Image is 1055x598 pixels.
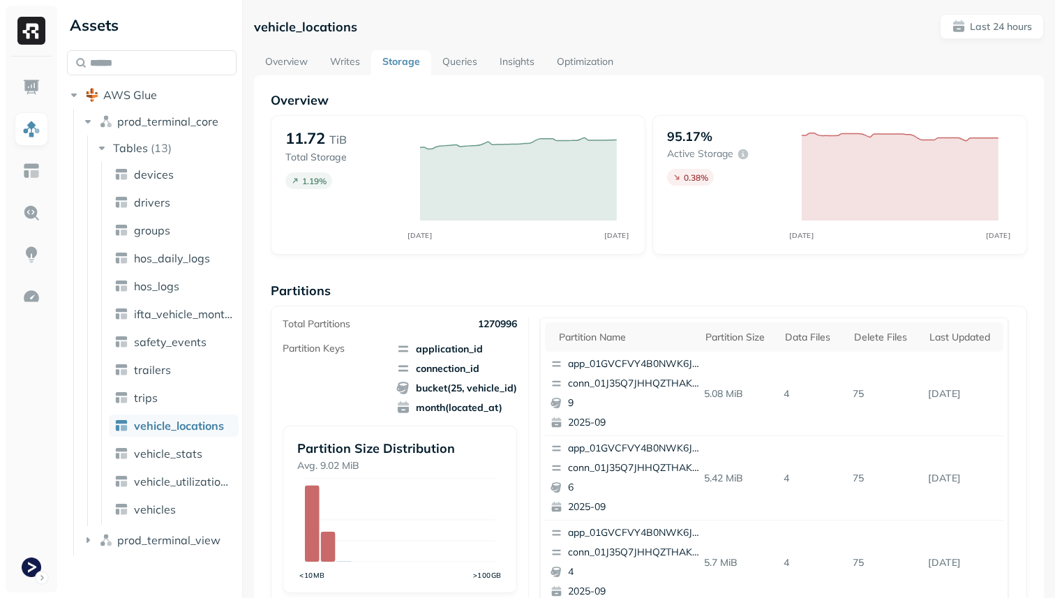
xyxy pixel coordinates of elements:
button: AWS Glue [67,84,237,106]
span: trailers [134,363,171,377]
a: hos_logs [109,275,239,297]
img: Optimization [22,287,40,306]
img: table [114,363,128,377]
a: trips [109,387,239,409]
img: Insights [22,246,40,264]
a: devices [109,163,239,186]
p: 9 [568,396,703,410]
p: Sep 23, 2025 [922,466,1003,491]
img: table [114,419,128,433]
div: Delete Files [854,331,915,344]
span: vehicle_utilization_day [134,474,233,488]
p: 6 [568,481,703,495]
p: 2025-09 [568,500,703,514]
div: Last updated [929,331,996,344]
a: Queries [431,50,488,75]
p: 4 [778,382,847,406]
p: Sep 23, 2025 [922,551,1003,575]
img: table [114,223,128,237]
span: hos_logs [134,279,179,293]
img: Terminal [22,558,41,577]
a: vehicle_utilization_day [109,470,239,493]
p: Overview [271,92,1027,108]
div: Partition size [705,331,772,344]
span: drivers [134,195,170,209]
img: table [114,391,128,405]
span: vehicles [134,502,176,516]
p: TiB [329,131,347,148]
a: Insights [488,50,546,75]
p: Active storage [667,147,733,160]
span: month(located_at) [396,401,517,414]
p: app_01GVCFVY4B0NWK6JYK87JP2WRP [568,357,703,371]
p: 5.7 MiB [698,551,779,575]
span: vehicle_stats [134,447,202,461]
p: 75 [847,382,922,406]
img: namespace [99,114,113,128]
span: groups [134,223,170,237]
tspan: >100GB [473,571,502,579]
p: 95.17% [667,128,712,144]
p: Avg. 9.02 MiB [297,459,502,472]
p: 5.42 MiB [698,466,779,491]
tspan: [DATE] [605,231,629,239]
div: Assets [67,14,237,36]
p: Total Storage [285,151,406,164]
p: 75 [847,551,922,575]
button: app_01GVCFVY4B0NWK6JYK87JP2WRPconn_01J35Q7JHHQZTHAKRE6VGJHT8M62025-09 [545,436,710,520]
p: Partitions [271,283,1027,299]
p: ( 13 ) [151,141,172,155]
a: vehicle_locations [109,414,239,437]
p: 11.72 [285,128,325,148]
a: drivers [109,191,239,214]
a: groups [109,219,239,241]
span: prod_terminal_core [117,114,218,128]
img: Asset Explorer [22,162,40,180]
img: table [114,447,128,461]
p: 1270996 [478,317,517,331]
span: devices [134,167,174,181]
img: namespace [99,533,113,547]
a: Writes [319,50,371,75]
span: bucket(25, vehicle_id) [396,381,517,395]
img: root [85,88,99,102]
p: 75 [847,466,922,491]
a: ifta_vehicle_months [109,303,239,325]
span: connection_id [396,361,517,375]
span: ifta_vehicle_months [134,307,233,321]
a: Optimization [546,50,624,75]
span: Tables [113,141,148,155]
img: table [114,307,128,321]
p: vehicle_locations [254,19,357,35]
div: Partition name [559,331,691,344]
p: 5.08 MiB [698,382,779,406]
button: Last 24 hours [940,14,1044,39]
p: 4 [778,466,847,491]
tspan: [DATE] [987,231,1011,239]
a: vehicle_stats [109,442,239,465]
img: table [114,502,128,516]
p: 2025-09 [568,416,703,430]
div: Data Files [785,331,840,344]
p: Last 24 hours [970,20,1032,33]
span: AWS Glue [103,88,157,102]
button: Tables(13) [95,137,238,159]
p: conn_01J35Q7JHHQZTHAKRE6VGJHT8M [568,546,703,560]
a: trailers [109,359,239,381]
tspan: [DATE] [790,231,814,239]
img: Assets [22,120,40,138]
p: 1.19 % [302,176,327,186]
img: table [114,195,128,209]
a: Storage [371,50,431,75]
p: conn_01J35Q7JHHQZTHAKRE6VGJHT8M [568,461,703,475]
span: trips [134,391,158,405]
p: Partition Size Distribution [297,440,502,456]
p: Partition Keys [283,342,345,355]
img: table [114,335,128,349]
img: table [114,279,128,293]
button: prod_terminal_view [81,529,237,551]
a: vehicles [109,498,239,521]
span: hos_daily_logs [134,251,210,265]
p: 0.38 % [684,172,708,183]
img: table [114,251,128,265]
